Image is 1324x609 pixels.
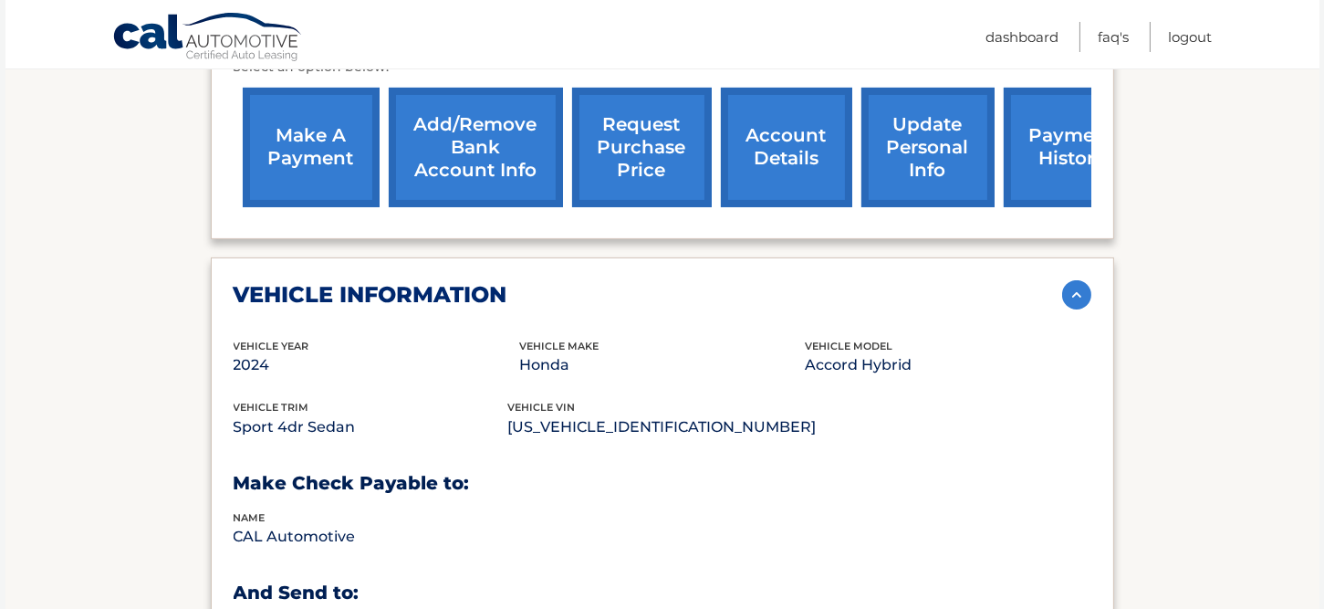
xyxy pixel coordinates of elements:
[234,340,309,352] span: vehicle Year
[1004,88,1141,207] a: payment history
[508,401,576,414] span: vehicle vin
[519,340,599,352] span: vehicle make
[1099,22,1130,52] a: FAQ's
[243,88,380,207] a: make a payment
[1169,22,1213,52] a: Logout
[234,524,519,550] p: CAL Automotive
[519,352,805,378] p: Honda
[805,340,892,352] span: vehicle model
[389,88,563,207] a: Add/Remove bank account info
[721,88,852,207] a: account details
[234,401,309,414] span: vehicle trim
[234,281,507,309] h2: vehicle information
[1062,280,1091,310] img: accordion-active.svg
[234,582,1091,604] h3: And Send to:
[234,472,1091,495] h3: Make Check Payable to:
[112,12,304,65] a: Cal Automotive
[508,415,817,440] p: [US_VEHICLE_IDENTIFICATION_NUMBER]
[234,415,508,440] p: Sport 4dr Sedan
[986,22,1059,52] a: Dashboard
[234,352,519,378] p: 2024
[861,88,995,207] a: update personal info
[572,88,712,207] a: request purchase price
[234,511,266,524] span: name
[805,352,1090,378] p: Accord Hybrid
